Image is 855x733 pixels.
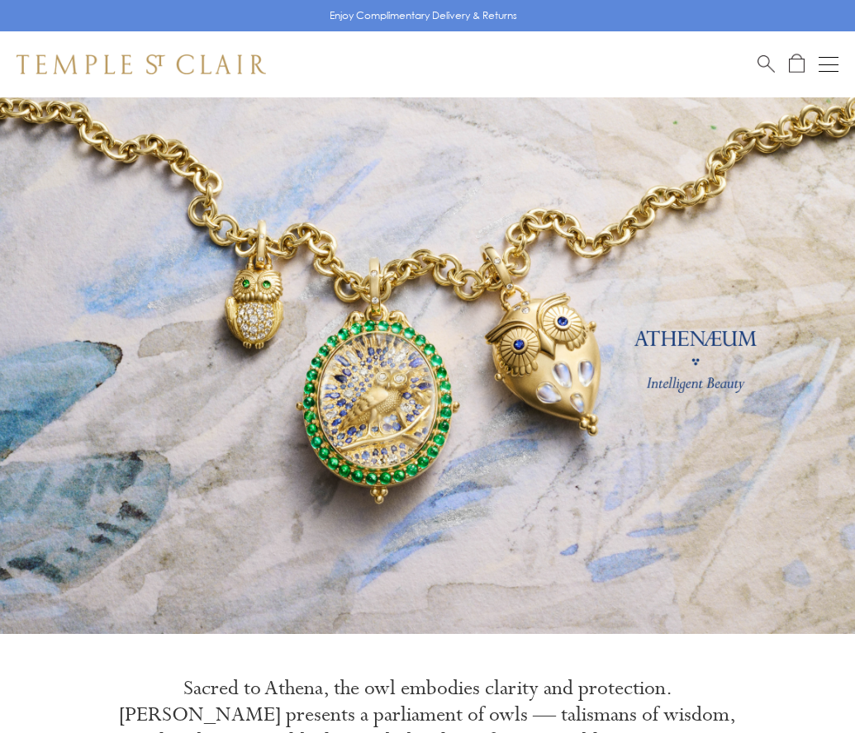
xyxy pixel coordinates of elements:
a: Open Shopping Bag [789,54,805,74]
a: Search [758,54,775,74]
p: Enjoy Complimentary Delivery & Returns [330,7,517,24]
button: Open navigation [819,54,838,74]
img: Temple St. Clair [17,54,266,74]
